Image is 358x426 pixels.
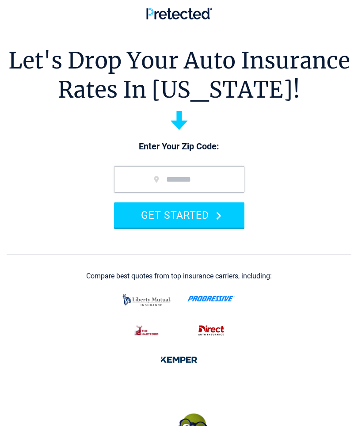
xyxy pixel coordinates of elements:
div: Compare best quotes from top insurance carriers, including: [86,272,272,280]
img: Pretected Logo [146,8,212,19]
p: Enter Your Zip Code: [105,141,253,153]
h1: Let's Drop Your Auto Insurance Rates In [US_STATE]! [8,46,350,104]
input: zip code [114,166,244,193]
img: kemper [156,350,202,369]
img: thehartford [129,321,164,340]
img: direct [194,321,229,340]
button: GET STARTED [114,202,244,228]
img: liberty [120,289,174,311]
img: progressive [187,296,235,302]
